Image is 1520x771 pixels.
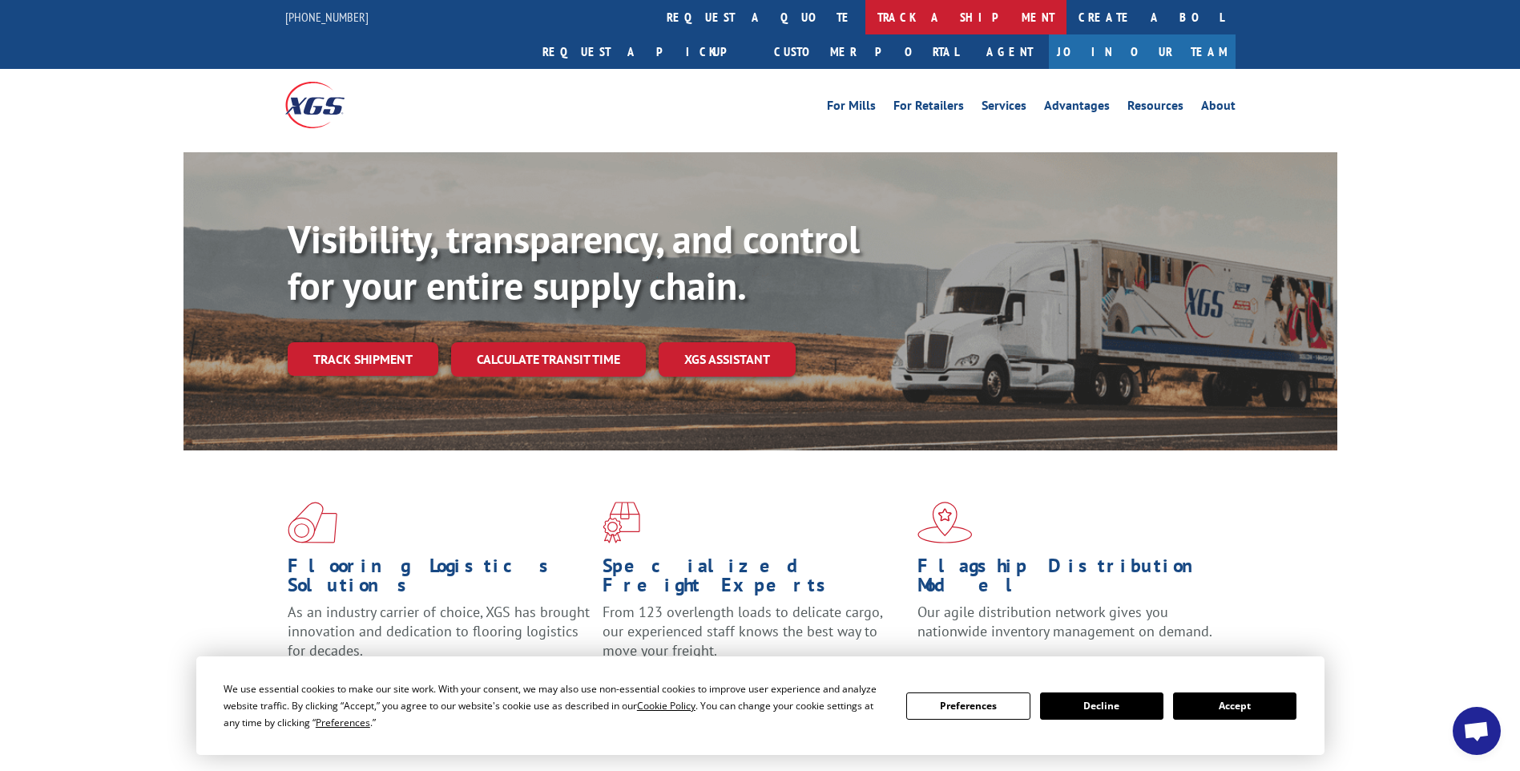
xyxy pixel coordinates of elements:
a: Request a pickup [530,34,762,69]
b: Visibility, transparency, and control for your entire supply chain. [288,214,860,310]
h1: Flagship Distribution Model [917,556,1220,603]
a: Advantages [1044,99,1110,117]
a: Customer Portal [762,34,970,69]
a: [PHONE_NUMBER] [285,9,369,25]
span: Our agile distribution network gives you nationwide inventory management on demand. [917,603,1212,640]
button: Decline [1040,692,1163,720]
h1: Specialized Freight Experts [603,556,905,603]
a: Resources [1127,99,1183,117]
a: About [1201,99,1236,117]
span: Cookie Policy [637,699,695,712]
a: Agent [970,34,1049,69]
button: Accept [1173,692,1296,720]
span: As an industry carrier of choice, XGS has brought innovation and dedication to flooring logistics... [288,603,590,660]
p: From 123 overlength loads to delicate cargo, our experienced staff knows the best way to move you... [603,603,905,674]
button: Preferences [906,692,1030,720]
img: xgs-icon-flagship-distribution-model-red [917,502,973,543]
div: Cookie Consent Prompt [196,656,1324,755]
img: xgs-icon-total-supply-chain-intelligence-red [288,502,337,543]
a: Join Our Team [1049,34,1236,69]
span: Preferences [316,716,370,729]
a: Track shipment [288,342,438,376]
a: Services [982,99,1026,117]
div: We use essential cookies to make our site work. With your consent, we may also use non-essential ... [224,680,887,731]
h1: Flooring Logistics Solutions [288,556,591,603]
a: Open chat [1453,707,1501,755]
a: XGS ASSISTANT [659,342,796,377]
a: For Mills [827,99,876,117]
a: Calculate transit time [451,342,646,377]
a: Learn More > [917,656,1117,674]
a: For Retailers [893,99,964,117]
img: xgs-icon-focused-on-flooring-red [603,502,640,543]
